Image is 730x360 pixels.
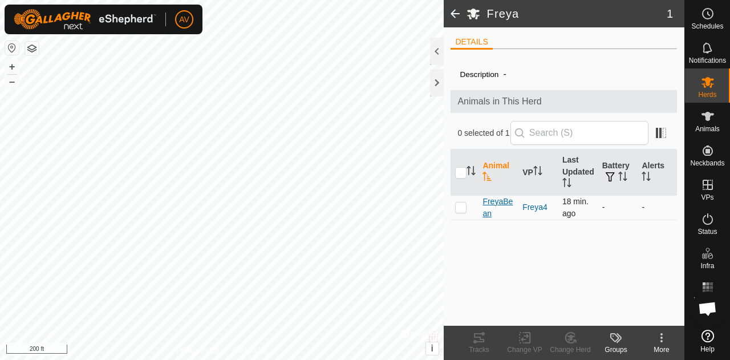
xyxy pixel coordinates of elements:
span: Help [700,346,715,353]
th: Battery [598,149,638,196]
span: Neckbands [690,160,724,167]
div: Change Herd [547,345,593,355]
a: Contact Us [233,345,266,355]
span: Heatmap [693,297,721,304]
p-sorticon: Activate to sort [467,168,476,177]
span: Animals in This Herd [457,95,670,108]
a: Privacy Policy [177,345,220,355]
label: Description [460,70,498,79]
li: DETAILS [451,36,492,50]
img: Gallagher Logo [14,9,156,30]
span: Status [697,228,717,235]
button: + [5,60,19,74]
span: Animals [695,126,720,132]
div: More [639,345,684,355]
span: Schedules [691,23,723,30]
span: VPs [701,194,713,201]
td: - [637,195,677,220]
th: Animal [478,149,518,196]
span: - [498,64,510,83]
button: – [5,75,19,88]
span: Notifications [689,57,726,64]
span: 0 selected of 1 [457,127,510,139]
p-sorticon: Activate to sort [642,173,651,183]
p-sorticon: Activate to sort [562,180,571,189]
div: Groups [593,345,639,355]
h2: Freya [487,7,667,21]
button: Reset Map [5,41,19,55]
input: Search (S) [510,121,648,145]
p-sorticon: Activate to sort [482,173,492,183]
th: Alerts [637,149,677,196]
span: 1 [667,5,673,22]
span: Herds [698,91,716,98]
span: FreyaBean [482,196,513,220]
span: Infra [700,262,714,269]
p-sorticon: Activate to sort [618,173,627,183]
button: i [426,342,439,355]
a: Help [685,325,730,357]
span: AV [179,14,189,26]
td: - [598,195,638,220]
a: Open chat [691,292,725,326]
span: Sep 5, 2025, 7:38 PM [562,197,589,218]
th: Last Updated [558,149,598,196]
div: Tracks [456,345,502,355]
p-sorticon: Activate to sort [533,168,542,177]
a: Freya4 [522,203,547,212]
span: i [431,343,433,353]
div: Change VP [502,345,547,355]
button: Map Layers [25,42,39,55]
th: VP [518,149,558,196]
